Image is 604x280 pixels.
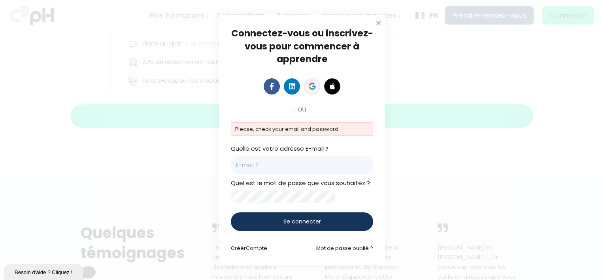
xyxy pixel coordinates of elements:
span: ou [298,104,306,115]
p: Please, check your email and password. [235,125,369,134]
a: CréérCompte [231,244,267,252]
input: E-mail ? [231,156,373,174]
span: Se connecter [283,218,321,226]
a: Mot de passe oublié ? [316,244,373,252]
iframe: chat widget [4,263,85,280]
span: Connectez-vous ou inscrivez-vous pour commencer à apprendre [231,27,373,65]
span: Compte [246,244,267,252]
